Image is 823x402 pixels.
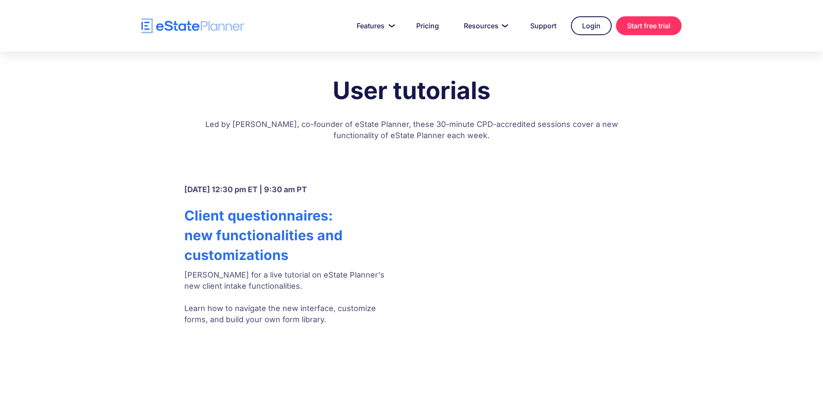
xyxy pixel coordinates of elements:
a: Login [571,16,612,35]
a: Start free trial [616,16,682,35]
p: Led by [PERSON_NAME], co-founder of eState Planner, these 30-minute CPD-accredited sessions cover... [197,110,626,154]
p: [PERSON_NAME] for a live tutorial on eState Planner's new client intake functionalities. Learn ho... [184,269,398,325]
a: Resources [454,17,516,34]
strong: Client questionnaires: new functionalities and customizations [184,207,342,263]
a: Support [520,17,567,34]
strong: User tutorials [333,76,490,105]
a: Pricing [406,17,449,34]
strong: [DATE] 12:30 pm ET | 9:30 am PT [184,185,307,194]
a: Features [346,17,402,34]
